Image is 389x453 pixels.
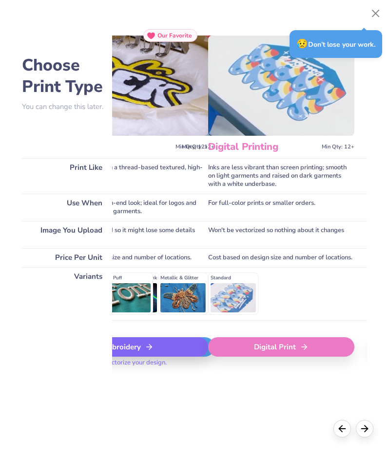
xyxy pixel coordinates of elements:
[208,194,354,221] div: For full-color prints or smaller orders.
[290,30,382,58] div: Don’t lose your work.
[47,248,208,267] div: Cost based on design size and number of locations.
[22,194,112,221] div: Use When
[22,54,112,97] h2: Choose Print Type
[208,337,354,357] div: Digital Print
[208,141,318,153] h3: Digital Printing
[22,221,112,248] div: Image You Upload
[47,194,208,221] div: For a professional, high-end look; ideal for logos and text on hats and heavy garments.
[22,248,112,267] div: Price Per Unit
[47,158,208,194] div: Colors are vibrant with a thread-based textured, high-quality finish.
[208,36,354,136] img: Digital Printing
[22,103,112,111] p: You can change this later.
[322,144,354,150] span: Min Qty: 12+
[208,158,354,194] div: Inks are less vibrant than screen printing; smooth on light garments and raised on dark garments ...
[47,337,208,357] div: Embroidery
[208,248,354,267] div: Cost based on design size and number of locations.
[47,221,208,248] div: Needs to be vectorized so it might lose some details
[22,158,112,194] div: Print Like
[175,144,208,150] span: Min Qty: 12+
[208,221,354,248] div: Won't be vectorized so nothing about it changes
[84,359,171,373] span: We'll vectorize your design.
[47,36,208,136] img: Embroidery
[157,32,192,39] span: Our Favorite
[296,37,308,50] span: 😥
[367,4,385,23] button: Close
[22,267,112,320] div: Variants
